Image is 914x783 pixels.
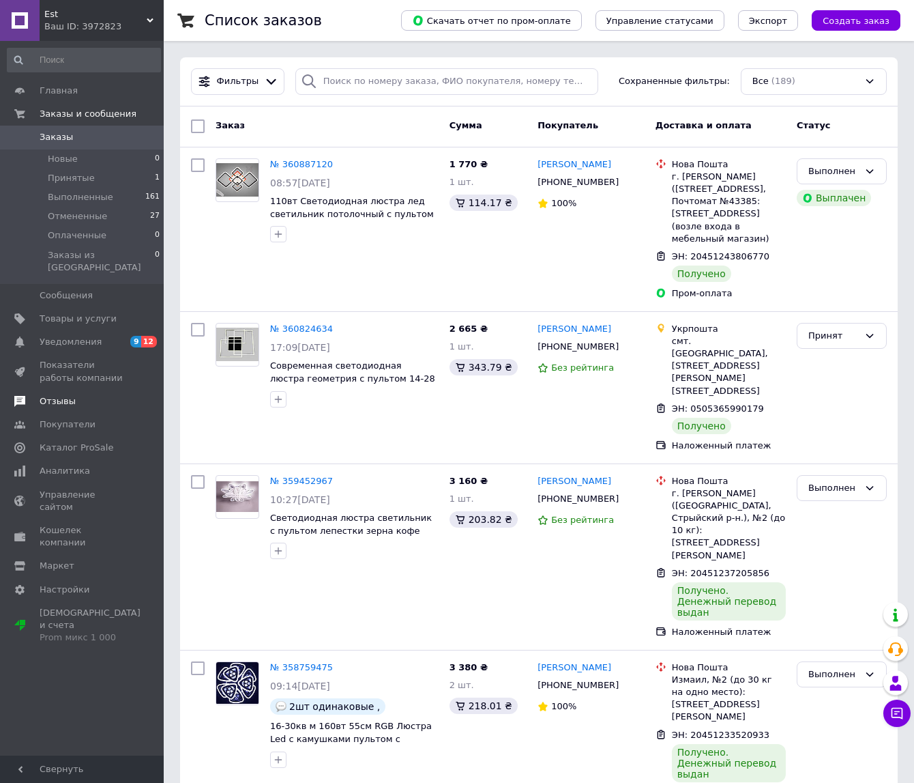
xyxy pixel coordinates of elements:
[7,48,161,72] input: Поиск
[270,721,432,756] a: 16-30кв м 160вт 55см RGB Люстра Led с камушками пультом c подсветкой диммер цвет черный
[216,662,259,704] img: Фото товару
[738,10,798,31] button: Экспорт
[40,289,93,302] span: Сообщения
[412,14,571,27] span: Скачать отчет по пром-оплате
[672,661,786,674] div: Нова Пошта
[216,661,259,705] a: Фото товару
[672,475,786,487] div: Нова Пошта
[749,16,787,26] span: Экспорт
[551,701,576,711] span: 100%
[48,172,95,184] span: Принятые
[449,476,488,486] span: 3 160 ₴
[535,338,621,356] div: [PHONE_NUMBER]
[40,560,74,572] span: Маркет
[145,191,160,203] span: 161
[449,662,488,672] span: 3 380 ₴
[270,159,333,169] a: № 360887120
[672,440,786,452] div: Наложенный платеж
[289,701,380,712] span: 2шт одинаковые ,
[449,494,474,504] span: 1 шт.
[155,172,160,184] span: 1
[40,108,136,120] span: Заказы и сообщения
[449,680,474,690] span: 2 шт.
[216,163,259,197] img: Фото товару
[216,323,259,367] a: Фото товару
[216,328,259,360] img: Фото товару
[270,513,432,561] a: Светодиодная люстра светильник с пультом лепестки зерна кофе белая 70см 190вт 16-37кв м 8090/8+4 ...
[449,698,518,714] div: 218.01 ₴
[808,165,859,179] div: Выполнен
[537,475,611,488] a: [PERSON_NAME]
[205,12,322,29] h1: Список заказов
[672,158,786,171] div: Нова Пошта
[216,158,259,202] a: Фото товару
[672,323,786,335] div: Укрпошта
[771,76,795,86] span: (189)
[672,730,769,740] span: ЭН: 20451233520933
[40,524,126,549] span: Кошелек компании
[798,15,900,25] a: Создать заказ
[270,494,330,505] span: 10:27[DATE]
[797,190,871,206] div: Выплачен
[270,681,330,692] span: 09:14[DATE]
[130,336,141,347] span: 9
[216,481,259,513] img: Фото товару
[40,607,141,644] span: [DEMOGRAPHIC_DATA] и счета
[449,511,518,528] div: 203.82 ₴
[449,195,518,211] div: 114.17 ₴
[270,196,434,244] span: 110вт Светодиодная люстра лед светильник потолочный с пультом и цветной подсветкой черные ромбы A...
[40,313,117,325] span: Товары и услуги
[40,336,102,348] span: Уведомления
[449,120,482,130] span: Сумма
[216,475,259,519] a: Фото товару
[619,75,730,88] span: Сохраненные фильтры:
[655,120,752,130] span: Доставка и оплата
[883,700,911,727] button: Чат с покупателем
[155,249,160,274] span: 0
[823,16,889,26] span: Создать заказ
[595,10,724,31] button: Управление статусами
[672,568,769,578] span: ЭН: 20451237205856
[401,10,582,31] button: Скачать отчет по пром-оплате
[40,85,78,97] span: Главная
[551,362,614,373] span: Без рейтинга
[672,403,764,414] span: ЭН: 0505365990179
[270,177,330,188] span: 08:57[DATE]
[672,582,786,621] div: Получено. Денежный перевод выдан
[537,661,611,674] a: [PERSON_NAME]
[40,442,113,454] span: Каталог ProSale
[672,744,786,782] div: Получено. Денежный перевод выдан
[141,336,157,347] span: 12
[672,335,786,397] div: смт. [GEOGRAPHIC_DATA], [STREET_ADDRESS] [PERSON_NAME][STREET_ADDRESS]
[48,229,106,242] span: Оплаченные
[797,120,831,130] span: Статус
[155,229,160,242] span: 0
[270,360,435,409] a: Современная светодиодная люстра геометрия с пультом 14-28 кв.м цвет Коричневый 150Ватт 70*61см ди...
[270,324,333,334] a: № 360824634
[449,341,474,352] span: 1 шт.
[40,489,126,513] span: Управление сайтом
[295,68,598,95] input: Поиск по номеру заказа, ФИО покупателя, номеру телефона, Email, номеру накладной
[270,662,333,672] a: № 358759475
[672,266,731,282] div: Получено
[808,668,859,682] div: Выполнен
[449,359,518,375] div: 343.79 ₴
[672,287,786,300] div: Пром-оплата
[276,701,286,712] img: :speech_balloon:
[48,249,155,274] span: Заказы из [GEOGRAPHIC_DATA]
[672,674,786,724] div: Измаил, №2 (до 30 кг на одно место): [STREET_ADDRESS][PERSON_NAME]
[217,75,259,88] span: Фильтры
[808,329,859,343] div: Принят
[44,8,147,20] span: Est
[551,515,614,525] span: Без рейтинга
[808,481,859,496] div: Выполнен
[535,173,621,191] div: [PHONE_NUMBER]
[40,359,126,384] span: Показатели работы компании
[40,418,95,431] span: Покупатели
[537,323,611,336] a: [PERSON_NAME]
[672,251,769,261] span: ЭН: 20451243806770
[672,418,731,434] div: Получено
[44,20,164,33] div: Ваш ID: 3972823
[606,16,713,26] span: Управление статусами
